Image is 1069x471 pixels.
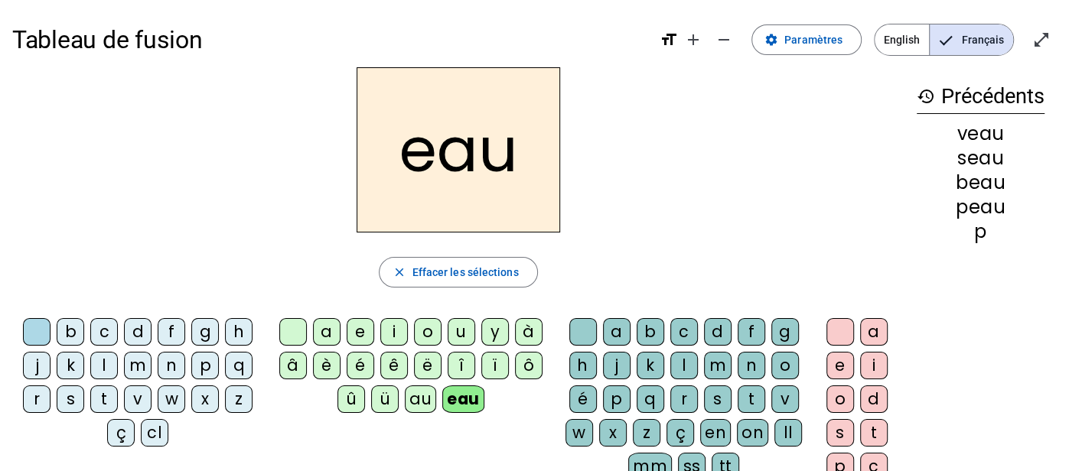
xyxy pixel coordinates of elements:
div: l [90,352,118,379]
h1: Tableau de fusion [12,15,647,64]
button: Paramètres [751,24,862,55]
div: b [57,318,84,346]
mat-icon: history [917,87,935,106]
div: h [569,352,597,379]
div: u [448,318,475,346]
div: ë [414,352,442,379]
div: x [599,419,627,447]
div: s [704,385,732,413]
div: c [670,318,698,346]
div: o [414,318,442,346]
div: on [737,419,768,447]
div: cl [141,419,168,447]
div: s [57,385,84,413]
div: r [670,385,698,413]
button: Diminuer la taille de la police [709,24,739,55]
div: i [380,318,408,346]
div: î [448,352,475,379]
span: English [875,24,929,55]
h3: Précédents [917,80,1045,114]
div: w [565,419,593,447]
div: g [191,318,219,346]
div: r [23,385,51,413]
div: p [191,352,219,379]
div: eau [442,385,484,413]
div: q [225,352,253,379]
div: ô [515,352,543,379]
mat-button-toggle-group: Language selection [874,24,1014,56]
div: k [637,352,664,379]
div: x [191,385,219,413]
div: o [826,385,854,413]
div: ê [380,352,408,379]
button: Augmenter la taille de la police [678,24,709,55]
div: au [405,385,436,413]
div: é [569,385,597,413]
div: ç [666,419,694,447]
span: Paramètres [784,31,842,49]
div: t [90,385,118,413]
div: q [637,385,664,413]
div: y [481,318,509,346]
span: Effacer les sélections [412,263,518,281]
div: ï [481,352,509,379]
div: z [225,385,253,413]
h2: eau [357,67,560,232]
div: z [633,419,660,447]
div: m [704,352,732,379]
div: a [313,318,341,346]
mat-icon: remove [715,31,733,49]
div: p [603,385,631,413]
div: j [603,352,631,379]
div: d [124,318,152,346]
mat-icon: open_in_full [1032,31,1051,49]
div: w [158,385,185,413]
div: a [603,318,631,346]
mat-icon: format_size [660,31,678,49]
div: v [771,385,799,413]
div: e [826,352,854,379]
div: i [860,352,888,379]
div: o [771,352,799,379]
div: l [670,352,698,379]
div: n [158,352,185,379]
div: m [124,352,152,379]
mat-icon: close [392,265,406,279]
div: k [57,352,84,379]
mat-icon: settings [764,33,778,47]
div: é [347,352,374,379]
div: j [23,352,51,379]
div: â [279,352,307,379]
div: p [917,223,1045,241]
div: d [860,385,888,413]
div: s [826,419,854,447]
div: peau [917,198,1045,216]
button: Effacer les sélections [379,257,537,287]
div: t [738,385,765,413]
mat-icon: add [684,31,702,49]
div: en [700,419,731,447]
div: seau [917,149,1045,167]
div: h [225,318,253,346]
div: g [771,318,799,346]
span: Français [930,24,1013,55]
div: n [738,352,765,379]
div: a [860,318,888,346]
button: Entrer en plein écran [1026,24,1057,55]
div: ü [371,385,399,413]
div: e [347,318,374,346]
div: t [860,419,888,447]
div: f [738,318,765,346]
div: è [313,352,341,379]
div: d [704,318,732,346]
div: f [158,318,185,346]
div: à [515,318,543,346]
div: ç [107,419,135,447]
div: ll [774,419,802,447]
div: beau [917,174,1045,192]
div: c [90,318,118,346]
div: b [637,318,664,346]
div: v [124,385,152,413]
div: û [337,385,365,413]
div: veau [917,125,1045,143]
